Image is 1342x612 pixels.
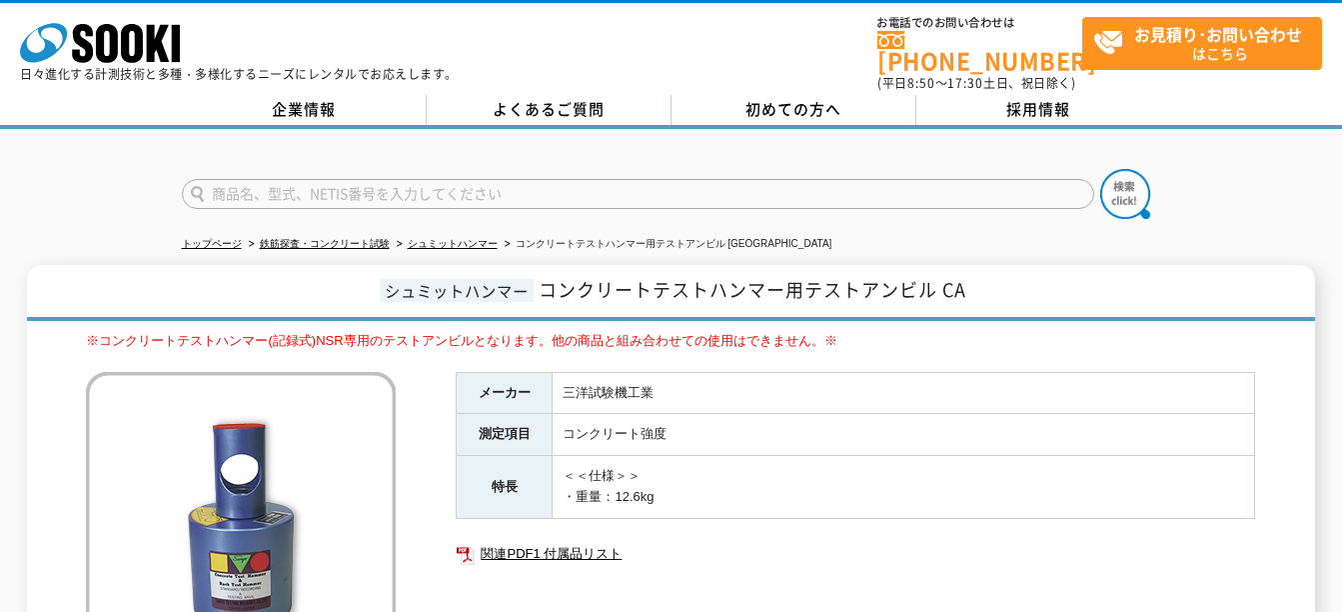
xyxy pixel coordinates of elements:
[86,331,1255,352] p: ※コンクリートテストハンマー(記録式)NSR専用のテストアンビルとなります。他の商品と組み合わせての使用はできません。※
[182,179,1094,209] input: 商品名、型式、NETIS番号を入力してください
[427,95,671,125] a: よくあるご質問
[916,95,1161,125] a: 採用情報
[1100,169,1150,219] img: btn_search.png
[877,17,1082,29] span: お電話でのお問い合わせは
[877,74,1075,92] span: (平日 ～ 土日、祝日除く)
[501,234,832,255] li: コンクリートテストハンマー用テストアンビル [GEOGRAPHIC_DATA]
[877,31,1082,72] a: [PHONE_NUMBER]
[456,541,1255,567] a: 関連PDF1 付属品リスト
[947,74,983,92] span: 17:30
[408,238,498,249] a: シュミットハンマー
[671,95,916,125] a: 初めての方へ
[20,68,458,80] p: 日々進化する計測技術と多種・多様化するニーズにレンタルでお応えします。
[182,95,427,125] a: 企業情報
[539,276,966,303] span: コンクリートテストハンマー用テストアンビル CA
[182,238,242,249] a: トップページ
[380,279,534,302] span: シュミットハンマー
[457,372,553,414] th: メーカー
[457,414,553,456] th: 測定項目
[907,74,935,92] span: 8:50
[1134,22,1302,46] strong: お見積り･お問い合わせ
[457,456,553,519] th: 特長
[745,98,841,120] span: 初めての方へ
[1093,18,1321,68] span: はこちら
[1082,17,1322,70] a: お見積り･お問い合わせはこちら
[553,414,1255,456] td: コンクリート強度
[553,456,1255,519] td: ＜＜仕様＞＞ ・重量：12.6kg
[553,372,1255,414] td: 三洋試験機工業
[260,238,390,249] a: 鉄筋探査・コンクリート試験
